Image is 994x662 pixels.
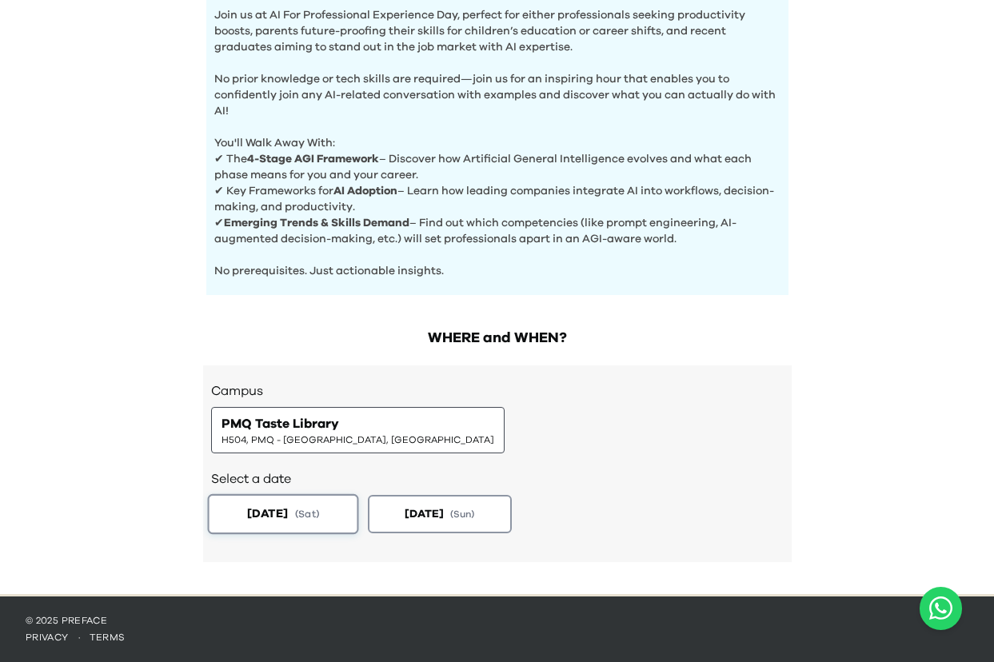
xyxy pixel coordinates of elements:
[214,151,780,183] p: ✔ The – Discover how Artificial General Intelligence evolves and what each phase means for you an...
[69,632,90,642] span: ·
[214,183,780,215] p: ✔ Key Frameworks for – Learn how leading companies integrate AI into workflows, decision-making, ...
[405,506,444,522] span: [DATE]
[26,614,968,627] p: © 2025 Preface
[207,494,358,534] button: [DATE](Sat)
[368,495,512,533] button: [DATE](Sun)
[214,247,780,279] p: No prerequisites. Just actionable insights.
[224,217,409,229] b: Emerging Trends & Skills Demand
[211,381,784,401] h3: Campus
[26,632,69,642] a: privacy
[90,632,126,642] a: terms
[333,185,397,197] b: AI Adoption
[294,507,318,520] span: ( Sat )
[203,327,792,349] h2: WHERE and WHEN?
[246,505,287,522] span: [DATE]
[920,587,962,630] a: Chat with us on WhatsApp
[920,587,962,630] button: Open WhatsApp chat
[247,154,379,165] b: 4-Stage AGI Framework
[450,508,474,520] span: ( Sun )
[222,414,339,433] span: PMQ Taste Library
[214,119,780,151] p: You'll Walk Away With:
[211,469,784,489] h2: Select a date
[214,55,780,119] p: No prior knowledge or tech skills are required—join us for an inspiring hour that enables you to ...
[214,215,780,247] p: ✔ – Find out which competencies (like prompt engineering, AI-augmented decision-making, etc.) wil...
[222,433,494,446] span: H504, PMQ - [GEOGRAPHIC_DATA], [GEOGRAPHIC_DATA]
